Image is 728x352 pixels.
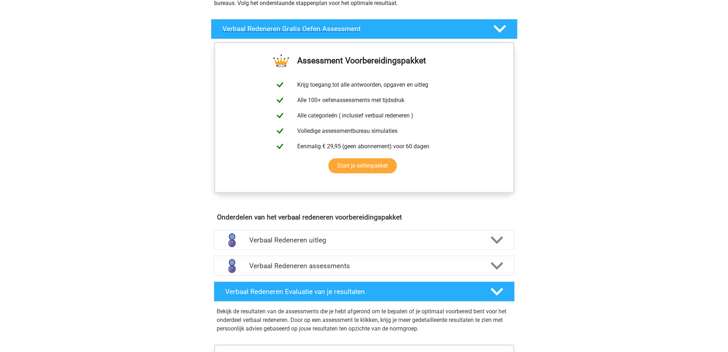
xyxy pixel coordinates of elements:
[225,288,479,296] h4: Verbaal Redeneren Evaluatie van je resultaten
[217,307,512,333] p: Bekijk de resultaten van de assessments die je hebt afgerond om te bepalen of je optimaal voorber...
[222,25,482,33] h4: Verbaal Redeneren Gratis Oefen Assessment
[223,257,241,275] img: verbaal redeneren assessments
[249,262,479,270] h4: Verbaal Redeneren assessments
[249,236,479,244] h4: Verbaal Redeneren uitleg
[211,230,517,250] a: uitleg Verbaal Redeneren uitleg
[223,231,241,249] img: verbaal redeneren uitleg
[217,213,511,221] h4: Onderdelen van het verbaal redeneren voorbereidingspakket
[211,256,517,276] a: assessments Verbaal Redeneren assessments
[208,19,520,39] a: Verbaal Redeneren Gratis Oefen Assessment
[328,158,397,173] a: Start je oefenpakket
[211,281,517,302] a: Verbaal Redeneren Evaluatie van je resultaten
